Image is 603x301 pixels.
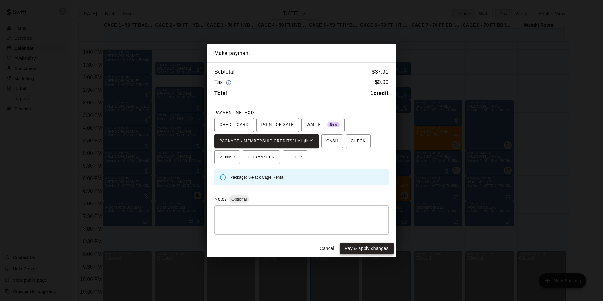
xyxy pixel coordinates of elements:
[375,78,389,87] h6: $ 0.00
[288,152,302,162] span: OTHER
[307,120,340,130] span: WALLET
[220,120,249,130] span: CREDIT CARD
[283,150,307,164] button: OTHER
[214,197,227,202] label: Notes
[346,134,371,148] button: CHECK
[220,136,314,146] span: PACKAGE / MEMBERSHIP CREDITS (1 eligible)
[301,118,345,132] button: WALLET New
[256,118,299,132] button: POINT OF SALE
[326,136,338,146] span: CASH
[327,121,340,129] span: New
[248,152,275,162] span: E-TRANSFER
[214,110,254,115] span: PAYMENT METHOD
[214,134,319,148] button: PACKAGE / MEMBERSHIP CREDITS(1 eligible)
[214,68,235,76] h6: Subtotal
[321,134,343,148] button: CASH
[243,150,280,164] button: E-TRANSFER
[214,78,233,87] h6: Tax
[317,243,337,254] button: Cancel
[220,152,235,162] span: VENMO
[372,68,389,76] h6: $ 37.91
[261,120,294,130] span: POINT OF SALE
[214,91,227,96] b: Total
[351,136,366,146] span: CHECK
[229,197,249,202] span: Optional
[340,243,394,254] button: Pay & apply changes
[230,175,284,180] span: Package: 5-Pack Cage Rental
[214,150,240,164] button: VENMO
[214,118,254,132] button: CREDIT CARD
[207,44,396,62] h2: Make payment
[371,91,389,96] b: 1 credit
